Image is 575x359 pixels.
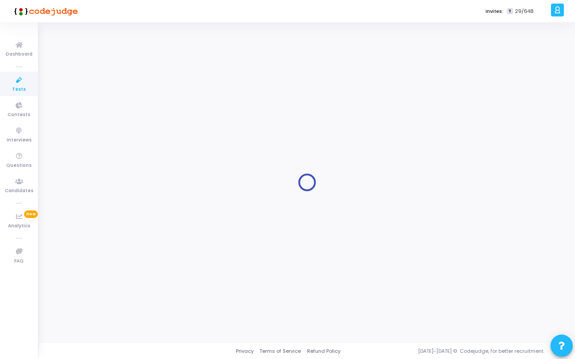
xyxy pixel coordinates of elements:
span: Candidates [5,187,33,195]
span: FAQ [14,258,24,265]
span: Interviews [7,137,32,144]
a: Privacy [236,347,254,355]
div: [DATE]-[DATE] © Codejudge, for better recruitment. [340,347,564,355]
a: Refund Policy [307,347,340,355]
span: 29/648 [515,8,534,15]
img: logo [11,2,78,20]
span: Analytics [8,222,30,230]
span: Questions [6,162,32,169]
span: Tests [12,86,26,93]
span: Dashboard [6,51,32,58]
label: Invites: [486,8,503,15]
a: Terms of Service [259,347,301,355]
span: T [507,8,513,15]
span: New [24,210,38,218]
span: Contests [8,111,30,119]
